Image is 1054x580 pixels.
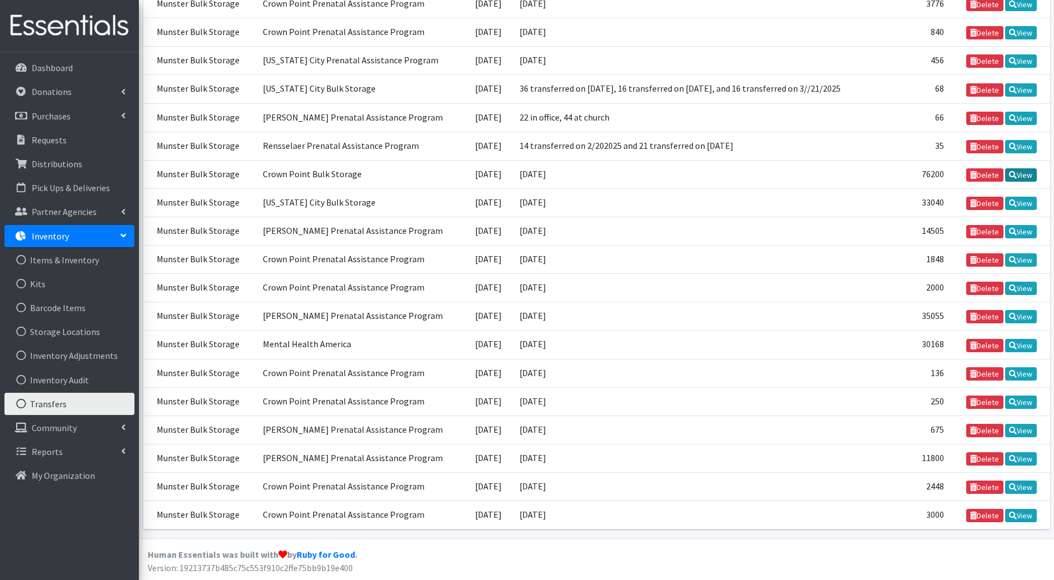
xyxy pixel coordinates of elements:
a: Items & Inventory [4,249,134,271]
td: Munster Bulk Storage [143,160,256,188]
a: View [1005,339,1037,352]
td: Munster Bulk Storage [143,47,256,75]
a: View [1005,83,1037,97]
a: Delete [966,26,1003,39]
td: Munster Bulk Storage [143,132,256,160]
td: 456 [880,47,950,75]
p: Donations [32,86,72,97]
td: [DATE] [513,160,881,188]
td: Crown Point Prenatal Assistance Program [256,246,469,274]
a: Delete [966,481,1003,494]
td: 33040 [880,188,950,217]
a: Delete [966,253,1003,267]
td: [DATE] [468,331,512,359]
td: [DATE] [513,444,881,472]
td: Mental Health America [256,331,469,359]
td: 250 [880,387,950,416]
a: My Organization [4,464,134,487]
p: Partner Agencies [32,206,97,217]
td: 2000 [880,274,950,302]
td: Munster Bulk Storage [143,331,256,359]
a: Kits [4,273,134,295]
a: Delete [966,83,1003,97]
td: [PERSON_NAME] Prenatal Assistance Program [256,416,469,444]
td: Crown Point Prenatal Assistance Program [256,501,469,529]
a: View [1005,424,1037,437]
td: Munster Bulk Storage [143,75,256,103]
td: Crown Point Prenatal Assistance Program [256,387,469,416]
td: 35 [880,132,950,160]
a: View [1005,197,1037,210]
p: Requests [32,134,67,146]
td: [DATE] [513,274,881,302]
a: Delete [966,112,1003,125]
td: Munster Bulk Storage [143,302,256,331]
a: View [1005,282,1037,295]
a: Inventory Audit [4,369,134,391]
a: Delete [966,168,1003,182]
td: 1848 [880,246,950,274]
td: [DATE] [468,302,512,331]
td: [DATE] [468,75,512,103]
a: View [1005,452,1037,466]
td: [DATE] [513,246,881,274]
td: [DATE] [468,217,512,245]
span: Version: 19213737b485c75c553f910c2ffe75bb9b19e400 [148,562,353,573]
a: View [1005,253,1037,267]
p: Reports [32,446,63,457]
a: View [1005,396,1037,409]
td: [DATE] [513,416,881,444]
td: [US_STATE] City Bulk Storage [256,188,469,217]
td: Crown Point Prenatal Assistance Program [256,472,469,501]
img: HumanEssentials [4,7,134,44]
td: [DATE] [468,274,512,302]
a: Delete [966,452,1003,466]
td: 22 in office, 44 at church [513,103,881,132]
a: Community [4,417,134,439]
a: Delete [966,197,1003,210]
td: 68 [880,75,950,103]
td: Munster Bulk Storage [143,416,256,444]
td: Munster Bulk Storage [143,18,256,47]
a: Storage Locations [4,321,134,343]
a: Transfers [4,393,134,415]
td: 66 [880,103,950,132]
a: View [1005,481,1037,494]
a: Delete [966,282,1003,295]
a: View [1005,168,1037,182]
a: Dashboard [4,57,134,79]
td: [DATE] [513,47,881,75]
td: [PERSON_NAME] Prenatal Assistance Program [256,444,469,472]
td: Munster Bulk Storage [143,246,256,274]
a: Delete [966,54,1003,68]
td: Munster Bulk Storage [143,359,256,387]
a: View [1005,310,1037,323]
a: Delete [966,509,1003,522]
td: [PERSON_NAME] Prenatal Assistance Program [256,217,469,245]
a: Purchases [4,105,134,127]
a: View [1005,26,1037,39]
td: Crown Point Prenatal Assistance Program [256,359,469,387]
p: Distributions [32,158,82,169]
td: Munster Bulk Storage [143,444,256,472]
td: [US_STATE] City Prenatal Assistance Program [256,47,469,75]
a: Delete [966,339,1003,352]
td: Munster Bulk Storage [143,274,256,302]
td: 2448 [880,472,950,501]
td: Crown Point Prenatal Assistance Program [256,18,469,47]
a: Inventory Adjustments [4,344,134,367]
td: [DATE] [468,359,512,387]
td: 14505 [880,217,950,245]
td: 3000 [880,501,950,529]
a: Partner Agencies [4,201,134,223]
a: View [1005,54,1037,68]
td: [DATE] [513,387,881,416]
td: 11800 [880,444,950,472]
td: Munster Bulk Storage [143,387,256,416]
td: [DATE] [468,387,512,416]
td: [DATE] [468,472,512,501]
a: Delete [966,424,1003,437]
td: [DATE] [468,132,512,160]
td: [DATE] [468,188,512,217]
td: [PERSON_NAME] Prenatal Assistance Program [256,103,469,132]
